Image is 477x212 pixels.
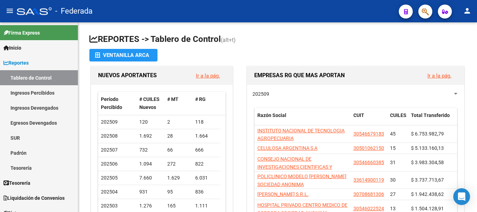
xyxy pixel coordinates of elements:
h1: REPORTES -> Tablero de Control [89,34,466,46]
span: POLICLINICO MODELO [PERSON_NAME] SOCIEDAD ANONIMA [257,174,346,187]
div: 1.692 [139,132,162,140]
span: - Federada [55,3,93,19]
div: 66 [167,146,190,154]
datatable-header-cell: # CUILES Nuevos [137,92,164,115]
span: [PERSON_NAME] S.R.L. [257,191,309,197]
span: 45 [390,131,396,137]
span: NUEVOS APORTANTES [98,72,157,79]
div: Ventanilla ARCA [95,49,152,61]
div: 120 [139,118,162,126]
span: 202506 [101,161,118,167]
div: 1.276 [139,202,162,210]
span: Período Percibido [101,96,122,110]
span: 30546660385 [353,160,384,165]
div: 95 [167,188,190,196]
span: 13 [390,206,396,211]
div: 822 [195,160,218,168]
div: 666 [195,146,218,154]
a: Ir a la pág. [196,73,220,79]
span: 202503 [101,203,118,209]
datatable-header-cell: # RG [192,92,220,115]
span: CUIT [353,112,364,118]
span: 30708681306 [353,191,384,197]
span: 30501062150 [353,145,384,151]
span: Razón Social [257,112,286,118]
div: 836 [195,188,218,196]
datatable-header-cell: Período Percibido [98,92,137,115]
span: CONSEJO NACIONAL DE INVESTIGACIONES CIENTIFICAS Y TECNICAS CONICET [257,156,332,178]
span: 202505 [101,175,118,181]
span: Tesorería [3,179,30,187]
span: $ 3.737.713,67 [411,177,444,183]
a: Ir a la pág. [427,73,452,79]
span: 30 [390,177,396,183]
span: (alt+t) [221,37,236,43]
div: 931 [139,188,162,196]
span: $ 3.983.304,58 [411,160,444,165]
span: CUILES [390,112,406,118]
div: 6.031 [195,174,218,182]
button: Ir a la pág. [190,69,226,82]
span: $ 5.133.160,13 [411,145,444,151]
span: 202507 [101,147,118,153]
span: INSTITUTO NACIONAL DE TECNOLOGIA AGROPECUARIA [257,128,345,141]
span: 30546022524 [353,206,384,211]
span: $ 6.753.982,79 [411,131,444,137]
span: EMPRESAS RG QUE MAS APORTAN [254,72,345,79]
div: Open Intercom Messenger [453,188,470,205]
datatable-header-cell: Total Transferido [408,108,457,131]
datatable-header-cell: CUILES [387,108,408,131]
span: $ 1.942.438,62 [411,191,444,197]
span: 31 [390,160,396,165]
span: Total Transferido [411,112,450,118]
span: 30546679183 [353,131,384,137]
div: 1.111 [195,202,218,210]
button: Ventanilla ARCA [89,49,157,61]
div: 165 [167,202,190,210]
div: 732 [139,146,162,154]
div: 1.629 [167,174,190,182]
span: 15 [390,145,396,151]
span: 202504 [101,189,118,195]
span: Firma Express [3,29,40,37]
div: 7.660 [139,174,162,182]
span: 202509 [252,91,269,97]
span: 202508 [101,133,118,139]
div: 1.664 [195,132,218,140]
datatable-header-cell: Razón Social [255,108,351,131]
mat-icon: menu [6,7,14,15]
button: Ir a la pág. [422,69,457,82]
span: 33614900119 [353,177,384,183]
span: CELULOSA ARGENTINA S A [257,145,317,151]
datatable-header-cell: CUIT [351,108,387,131]
span: # CUILES Nuevos [139,96,160,110]
span: # RG [195,96,206,102]
div: 2 [167,118,190,126]
span: 202509 [101,119,118,125]
span: Reportes [3,59,29,67]
span: $ 1.504.128,91 [411,206,444,211]
span: # MT [167,96,178,102]
div: 1.094 [139,160,162,168]
div: 118 [195,118,218,126]
span: 27 [390,191,396,197]
span: Inicio [3,44,21,52]
datatable-header-cell: # MT [164,92,192,115]
div: 272 [167,160,190,168]
span: Liquidación de Convenios [3,194,65,202]
mat-icon: person [463,7,471,15]
div: 28 [167,132,190,140]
